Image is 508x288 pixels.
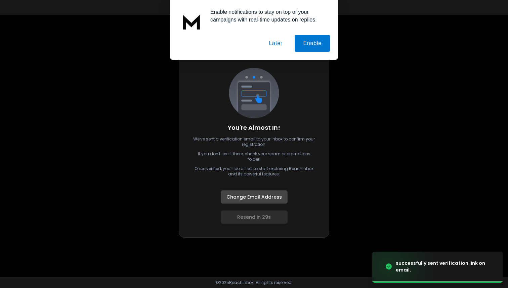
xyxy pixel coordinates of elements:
div: Enable notifications to stay on top of your campaigns with real-time updates on replies. [205,8,330,24]
p: © 2025 Reachinbox. All rights reserved. [215,280,293,285]
h1: You're Almost In! [228,123,280,132]
p: If you don't see it there, check your spam or promotions folder. [193,151,315,162]
div: successfully sent verification link on email. [396,260,495,273]
button: Enable [295,35,330,52]
button: Later [260,35,291,52]
img: notification icon [178,8,205,35]
button: Change Email Address [221,190,288,204]
img: logo [229,68,279,119]
img: image [372,247,439,287]
p: Once verified, you’ll be all set to start exploring ReachInbox and its powerful features. [193,166,315,177]
p: We've sent a verification email to your inbox to confirm your registration. [193,136,315,147]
